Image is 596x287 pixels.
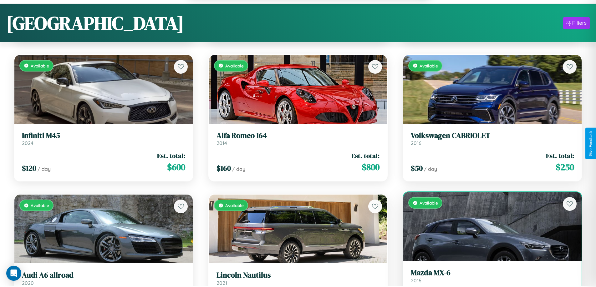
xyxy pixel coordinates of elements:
[216,131,380,146] a: Alfa Romeo 1642014
[22,131,185,140] h3: Infiniti M45
[563,17,590,29] button: Filters
[411,131,574,146] a: Volkswagen CABRIOLET2016
[546,151,574,160] span: Est. total:
[22,280,34,286] span: 2020
[420,200,438,205] span: Available
[411,277,421,284] span: 2016
[22,271,185,286] a: Audi A6 allroad2020
[411,268,574,284] a: Mazda MX-62016
[362,161,380,173] span: $ 800
[216,280,227,286] span: 2021
[411,268,574,277] h3: Mazda MX-6
[411,140,421,146] span: 2016
[420,63,438,68] span: Available
[22,131,185,146] a: Infiniti M452024
[22,163,36,173] span: $ 120
[216,271,380,286] a: Lincoln Nautilus2021
[216,163,231,173] span: $ 160
[411,131,574,140] h3: Volkswagen CABRIOLET
[22,140,33,146] span: 2024
[225,63,244,68] span: Available
[424,166,437,172] span: / day
[556,161,574,173] span: $ 250
[411,163,423,173] span: $ 50
[225,203,244,208] span: Available
[232,166,245,172] span: / day
[216,131,380,140] h3: Alfa Romeo 164
[157,151,185,160] span: Est. total:
[31,63,49,68] span: Available
[31,203,49,208] span: Available
[38,166,51,172] span: / day
[588,131,593,156] div: Give Feedback
[22,271,185,280] h3: Audi A6 allroad
[216,271,380,280] h3: Lincoln Nautilus
[167,161,185,173] span: $ 600
[351,151,380,160] span: Est. total:
[6,10,184,36] h1: [GEOGRAPHIC_DATA]
[572,20,587,26] div: Filters
[6,266,21,281] div: Open Intercom Messenger
[216,140,227,146] span: 2014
